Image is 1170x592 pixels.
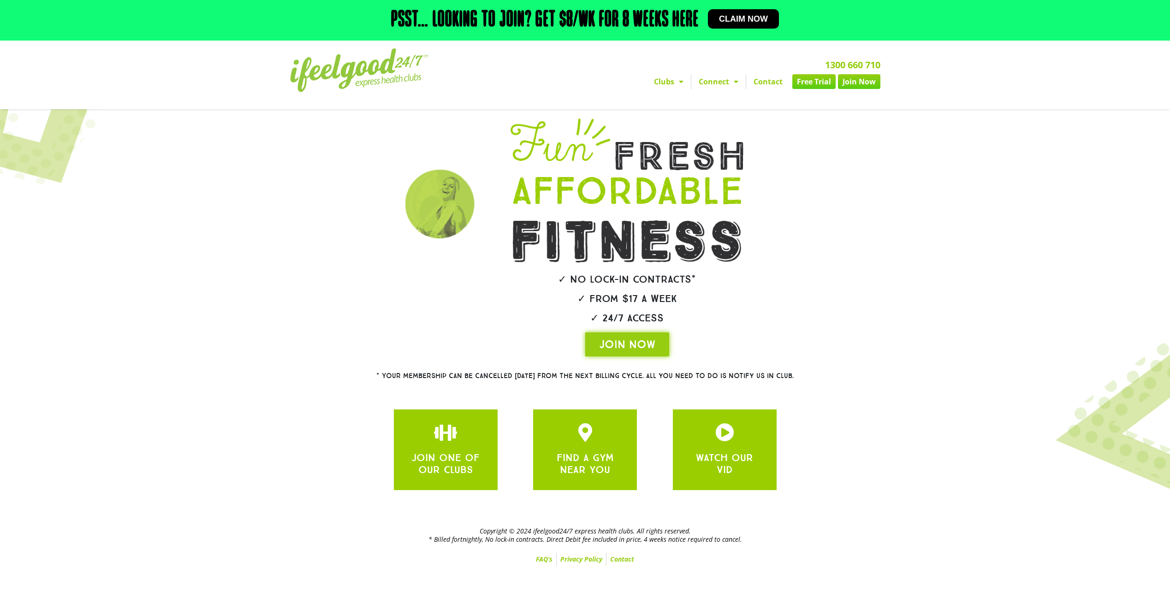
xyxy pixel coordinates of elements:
a: JOIN ONE OF OUR CLUBS [715,423,734,442]
a: JOIN ONE OF OUR CLUBS [411,451,480,476]
a: Free Trial [792,74,836,89]
a: Contact [746,74,790,89]
a: Contact [606,553,638,566]
nav: Menu [500,74,880,89]
h2: Copyright © 2024 ifeelgood24/7 express health clubs. All rights reserved. * Billed fortnightly, N... [290,527,880,544]
a: WATCH OUR VID [696,451,753,476]
span: JOIN NOW [599,337,655,352]
a: JOIN ONE OF OUR CLUBS [436,423,455,442]
h2: ✓ No lock-in contracts* [485,274,770,284]
span: Claim now [719,15,768,23]
a: Clubs [647,74,691,89]
h2: ✓ 24/7 Access [485,313,770,323]
a: Privacy Policy [557,553,606,566]
a: FAQ’s [532,553,556,566]
a: 1300 660 710 [825,59,880,71]
a: JOIN NOW [585,332,669,356]
a: JOIN ONE OF OUR CLUBS [576,423,594,442]
a: Claim now [708,9,779,29]
nav: Menu [290,553,880,566]
a: Join Now [838,74,880,89]
a: Connect [691,74,746,89]
a: FIND A GYM NEAR YOU [557,451,614,476]
h2: ✓ From $17 a week [485,294,770,304]
h2: Psst… Looking to join? Get $8/wk for 8 weeks here [391,9,699,31]
h2: * Your membership can be cancelled [DATE] from the next billing cycle. All you need to do is noti... [343,373,827,379]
